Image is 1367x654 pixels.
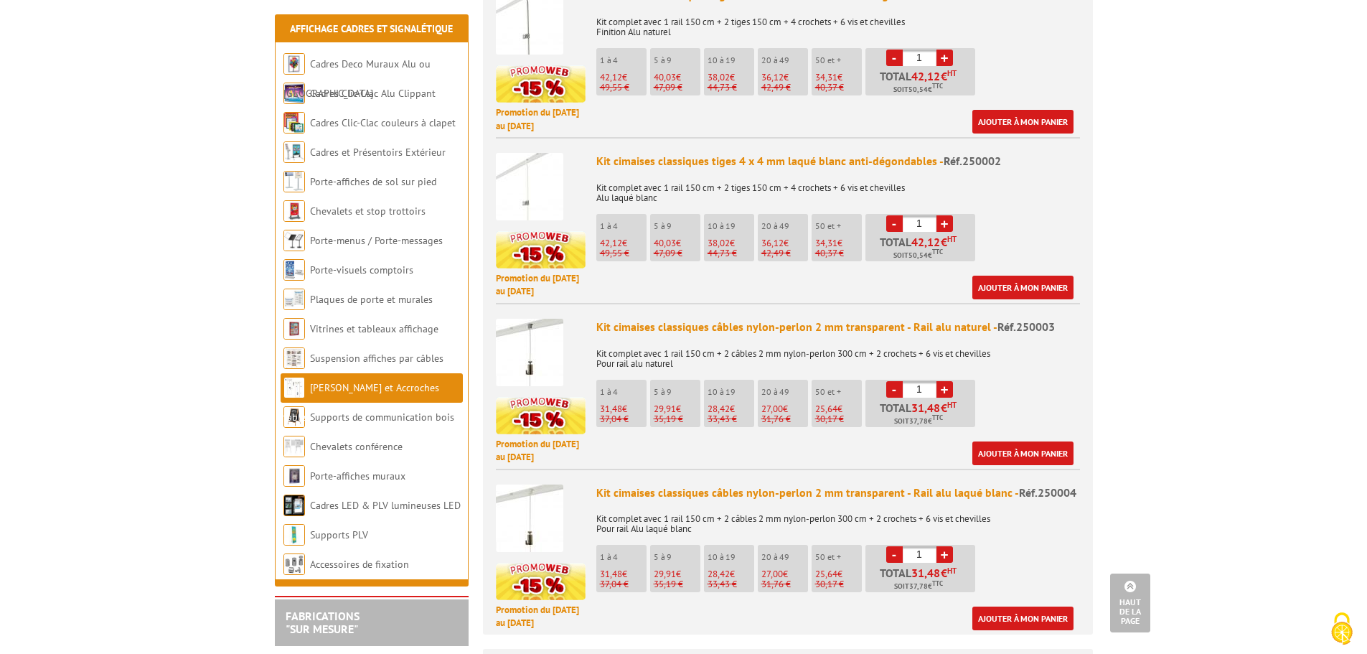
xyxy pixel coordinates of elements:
p: € [761,238,808,248]
p: Total [869,567,975,592]
a: Ajouter à mon panier [972,607,1074,630]
p: 1 à 4 [600,55,647,65]
a: Ajouter à mon panier [972,276,1074,299]
img: Cadres et Présentoirs Extérieur [283,141,305,163]
a: Plaques de porte et murales [310,293,433,306]
img: Suspension affiches par câbles [283,347,305,369]
span: 28,42 [708,403,730,415]
p: € [761,404,808,414]
sup: TTC [932,248,943,256]
span: 28,42 [708,568,730,580]
p: 10 à 19 [708,552,754,562]
img: promotion [496,563,586,600]
img: Cimaises et Accroches tableaux [283,377,305,398]
p: 35,19 € [654,414,700,424]
img: Kit cimaises classiques câbles nylon-perlon 2 mm transparent - Rail alu laqué blanc [496,485,563,552]
p: 1 à 4 [600,552,647,562]
a: Suspension affiches par câbles [310,352,443,365]
p: 50 et + [815,387,862,397]
p: € [815,569,862,579]
p: 35,19 € [654,579,700,589]
img: Accessoires de fixation [283,553,305,575]
img: Chevalets et stop trottoirs [283,200,305,222]
img: Cadres LED & PLV lumineuses LED [283,495,305,516]
span: 50,54 [908,84,928,95]
a: Porte-affiches de sol sur pied [310,175,436,188]
p: 50 et + [815,552,862,562]
span: € [941,567,947,579]
p: 47,09 € [654,248,700,258]
p: Kit complet avec 1 rail 150 cm + 2 câbles 2 mm nylon-perlon 300 cm + 2 crochets + 6 vis et chevil... [596,504,1080,534]
p: 50 et + [815,221,862,231]
p: 30,17 € [815,414,862,424]
p: 44,73 € [708,83,754,93]
p: € [654,238,700,248]
a: Accessoires de fixation [310,558,409,571]
p: 20 à 49 [761,221,808,231]
p: € [600,73,647,83]
p: Promotion du [DATE] au [DATE] [496,106,586,133]
a: Affichage Cadres et Signalétique [290,22,453,35]
p: Promotion du [DATE] au [DATE] [496,604,586,630]
p: 5 à 9 [654,55,700,65]
a: Porte-menus / Porte-messages [310,234,443,247]
p: Kit complet avec 1 rail 150 cm + 2 câbles 2 mm nylon-perlon 300 cm + 2 crochets + 6 vis et chevil... [596,339,1080,369]
span: 42,12 [600,71,622,83]
p: € [654,404,700,414]
a: Chevalets et stop trottoirs [310,205,426,218]
p: Kit complet avec 1 rail 150 cm + 2 tiges 150 cm + 4 crochets + 6 vis et chevilles Finition Alu na... [596,7,1080,37]
span: 50,54 [908,250,928,261]
p: € [654,569,700,579]
span: 42,12 [911,70,941,82]
p: 10 à 19 [708,55,754,65]
p: € [654,73,700,83]
p: Promotion du [DATE] au [DATE] [496,438,586,464]
span: € [941,236,947,248]
a: - [886,546,903,563]
p: 20 à 49 [761,55,808,65]
p: 50 et + [815,55,862,65]
img: Kit cimaises classiques câbles nylon-perlon 2 mm transparent - Rail alu naturel [496,319,563,386]
p: Total [869,70,975,95]
p: € [600,569,647,579]
p: € [600,404,647,414]
p: 5 à 9 [654,552,700,562]
span: Réf.250004 [1019,485,1076,500]
img: Supports PLV [283,524,305,546]
span: Soit € [894,581,943,592]
span: Soit € [893,84,943,95]
p: € [708,569,754,579]
div: Kit cimaises classiques tiges 4 x 4 mm laqué blanc anti-dégondables - [596,153,1080,169]
p: 5 à 9 [654,387,700,397]
span: 42,12 [911,236,941,248]
p: € [761,569,808,579]
span: 31,48 [911,402,941,414]
p: 31,76 € [761,414,808,424]
a: Cadres LED & PLV lumineuses LED [310,499,461,512]
span: 31,48 [600,403,622,415]
p: Total [869,236,975,261]
p: Kit complet avec 1 rail 150 cm + 2 tiges 150 cm + 4 crochets + 6 vis et chevilles Alu laqué blanc [596,173,1080,203]
span: 25,64 [815,403,837,415]
span: 37,78 [909,581,928,592]
p: 42,49 € [761,83,808,93]
p: 37,04 € [600,414,647,424]
p: 5 à 9 [654,221,700,231]
span: Réf.250002 [944,154,1001,168]
img: promotion [496,231,586,268]
img: Plaques de porte et murales [283,289,305,310]
img: Porte-menus / Porte-messages [283,230,305,251]
span: 34,31 [815,237,837,249]
p: 20 à 49 [761,387,808,397]
p: € [708,238,754,248]
span: 34,31 [815,71,837,83]
p: 20 à 49 [761,552,808,562]
sup: TTC [932,82,943,90]
span: 37,78 [909,416,928,427]
span: 38,02 [708,71,730,83]
span: 25,64 [815,568,837,580]
p: € [708,73,754,83]
a: Supports PLV [310,528,368,541]
a: Chevalets conférence [310,440,403,453]
a: - [886,381,903,398]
